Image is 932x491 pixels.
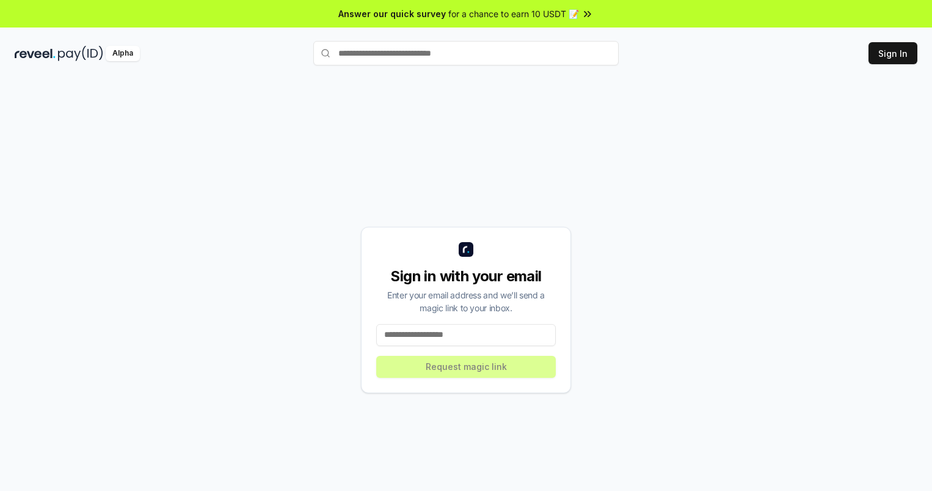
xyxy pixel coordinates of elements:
button: Sign In [868,42,917,64]
img: pay_id [58,46,103,61]
img: reveel_dark [15,46,56,61]
div: Sign in with your email [376,267,556,286]
img: logo_small [459,242,473,257]
span: for a chance to earn 10 USDT 📝 [448,7,579,20]
div: Alpha [106,46,140,61]
span: Answer our quick survey [338,7,446,20]
div: Enter your email address and we’ll send a magic link to your inbox. [376,289,556,314]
